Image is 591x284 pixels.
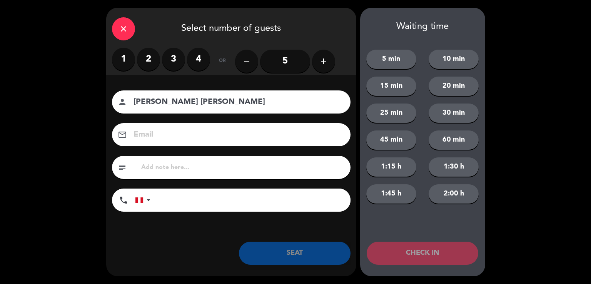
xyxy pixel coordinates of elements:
div: Waiting time [360,21,485,32]
button: 60 min [429,130,479,150]
i: remove [242,57,251,66]
button: 1:30 h [429,157,479,177]
button: CHECK IN [367,242,478,265]
button: 15 min [366,77,416,96]
input: Add note here... [140,162,345,173]
i: email [118,130,127,139]
i: phone [119,195,128,205]
div: or [210,48,235,75]
i: person [118,97,127,107]
button: 1:15 h [366,157,416,177]
button: remove [235,50,258,73]
label: 1 [112,48,135,71]
button: 45 min [366,130,416,150]
div: Select number of guests [106,8,356,48]
button: SEAT [239,242,351,265]
i: subject [118,163,127,172]
input: Email [133,128,341,142]
button: add [312,50,335,73]
label: 4 [187,48,210,71]
button: 20 min [429,77,479,96]
input: Guest name [133,95,341,109]
label: 2 [137,48,160,71]
button: 2:00 h [429,184,479,204]
i: close [119,24,128,33]
button: 10 min [429,50,479,69]
div: Peru (Perú): +51 [135,189,153,211]
i: add [319,57,328,66]
button: 1:45 h [366,184,416,204]
button: 5 min [366,50,416,69]
button: 25 min [366,104,416,123]
label: 3 [162,48,185,71]
button: 30 min [429,104,479,123]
